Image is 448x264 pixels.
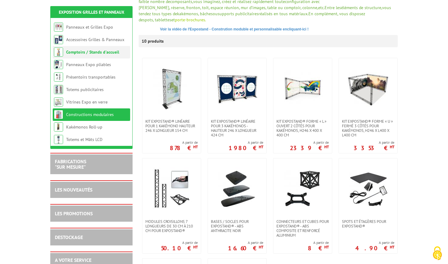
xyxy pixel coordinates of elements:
[258,11,308,16] span: réalisés en tous matériaux.
[66,87,104,92] a: Totems publicitaires
[55,187,92,193] a: LES NOUVEAUTÉS
[341,5,382,10] a: éléments de structure,
[145,219,198,233] span: Modules Croisillons 7 longueurs de 30 cm à 210 cm pour ExpoStand®
[427,243,448,264] button: Cookies (fenêtre modale)
[142,119,201,133] a: Kit ExpoStand® linéaire pour 1 kakémono Hauteur 246 x longueur 154 cm
[66,112,114,117] a: Constructions modulaires
[155,17,171,23] a: tablettes
[170,146,198,150] p: 878 €
[160,27,308,31] a: Voir la vidéo de l'Expostand - Constrution moduble et personnalisable encliquant-ici !
[273,119,332,137] a: Kit ExpoStand® forme « L » ouvert 2 côtés pour kakémonos, H246 x 400 x 400 cm
[142,219,201,233] a: Modules Croisillons 7 longueurs de 30 cm à 210 cm pour ExpoStand®
[324,144,329,150] sup: HT
[354,146,394,150] p: 3353 €
[342,119,394,137] span: Kit ExpoStand® forme « U » fermé 3 côtés pour kakémonos, H246 x L400 x L400 cm
[54,97,63,107] img: Vitrines Expo en verre
[202,5,209,10] a: toit,
[200,11,213,16] a: bâches
[55,210,93,216] a: LES PROMOTIONS
[342,219,394,228] span: Spots et Étagères pour ExpoStand®
[55,258,128,263] h2: A votre service
[355,240,394,245] span: A partir de
[66,49,119,55] a: Comptoirs / Stands d'accueil
[339,119,397,137] a: Kit ExpoStand® forme « U » fermé 3 côtés pour kakémonos, H246 x L400 x L400 cm
[347,67,389,110] img: Kit ExpoStand® forme « U » fermé 3 côtés pour kakémonos, H246 x L400 x L400 cm
[193,245,198,250] sup: HT
[54,85,63,94] img: Totems publicitaires
[54,72,63,82] img: Présentoirs transportables
[211,219,263,233] span: Bases / Socles pour ExpoStand® - abs anthracite noir
[347,167,389,210] img: Spots et Étagères pour ExpoStand®
[170,140,198,145] span: A partir de
[354,140,394,145] span: A partir de
[281,167,324,210] img: Connecteurs et Cubes pour ExpoStand® - abs composite et renforcé aluminium
[390,245,394,250] sup: HT
[208,119,266,137] a: Kit ExpoStand® linéaire pour 3 kakémonos - Hauteur 246 x longueur 424 cm
[211,119,263,137] span: Kit ExpoStand® linéaire pour 3 kakémonos - Hauteur 246 x longueur 424 cm
[177,11,199,16] a: kakémonos,
[193,144,198,150] sup: HT
[55,158,86,170] a: FABRICATIONS"Sur Mesure"
[339,219,397,228] a: Spots et Étagères pour ExpoStand®
[66,24,113,30] a: Panneaux et Grilles Expo
[175,17,206,23] font: porte-brochures.
[66,37,124,42] a: Accessoires Grilles & Panneaux
[66,74,116,80] a: Présentoirs transportables
[302,5,318,10] a: colonne,
[66,62,111,67] a: Panneaux Expo pliables
[228,240,263,245] span: A partir de
[59,9,124,15] a: Exposition Grilles et Panneaux
[325,5,341,10] span: Entre les
[216,67,258,110] img: Kit ExpoStand® linéaire pour 3 kakémonos - Hauteur 246 x longueur 424 cm
[355,246,394,250] p: 4.90 €
[161,240,198,245] span: A partir de
[145,119,198,133] span: Kit ExpoStand® linéaire pour 1 kakémono Hauteur 246 x longueur 154 cm
[150,67,193,110] img: Kit ExpoStand® linéaire pour 1 kakémono Hauteur 246 x longueur 154 cm
[54,60,63,69] img: Panneaux Expo pliables
[54,135,63,144] img: Totems et Mâts LCD
[66,124,102,130] a: Kakémonos Roll-up
[54,110,63,119] img: Constructions modulaires
[229,140,263,145] span: A partir de
[186,5,201,10] a: fronton,
[139,11,365,23] span: En complément, vous disposez de
[290,146,329,150] p: 2339 €
[171,5,185,10] a: réserve,
[430,246,445,261] img: Cookies (fenêtre modale)
[276,119,329,137] span: Kit ExpoStand® forme « L » ouvert 2 côtés pour kakémonos, H246 x 400 x 400 cm
[66,99,108,105] a: Vitrines Expo en verre
[318,5,325,10] span: etc.
[276,219,329,238] span: Connecteurs et Cubes pour ExpoStand® - abs composite et renforcé aluminium
[390,144,394,150] sup: HT
[308,246,329,250] p: 8 €
[290,140,329,145] span: A partir de
[213,11,218,16] span: ou
[267,5,301,10] a: table ou comptoir,
[218,11,258,16] a: supports publicitaires
[259,144,263,150] sup: HT
[150,167,193,210] img: Modules Croisillons 7 longueurs de 30 cm à 210 cm pour ExpoStand®
[216,167,258,210] img: Bases / Socles pour ExpoStand® - abs anthracite noir
[143,17,154,23] a: spots,
[66,137,102,142] a: Totems et Mâts LCD
[308,240,329,245] span: A partir de
[211,5,240,10] a: espace réunion,
[208,219,266,233] a: Bases / Socles pour ExpoStand® - abs anthracite noir
[160,27,287,31] span: Voir la vidéo de l'Expostand - Constrution moduble et personnalisable en
[171,17,175,23] span: et
[259,245,263,250] sup: HT
[54,48,63,57] img: Comptoirs / Stands d'accueil
[229,146,263,150] p: 1980 €
[241,5,266,10] a: mur d’images,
